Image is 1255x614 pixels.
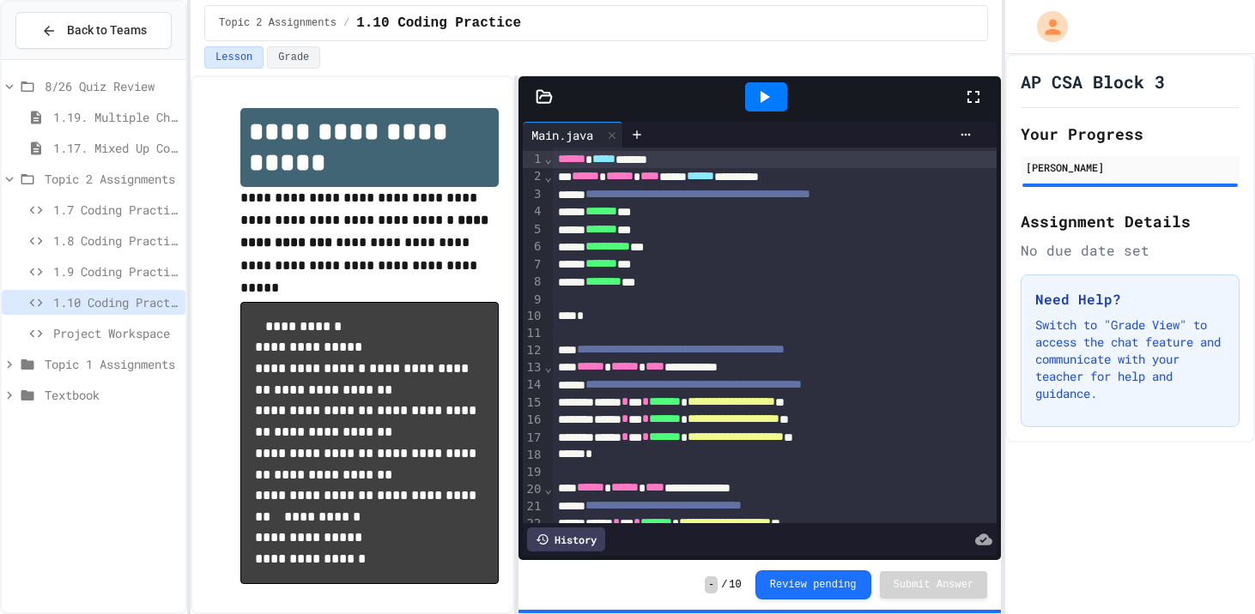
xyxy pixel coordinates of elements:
[523,430,544,447] div: 17
[523,464,544,481] div: 19
[523,126,602,144] div: Main.java
[729,578,741,592] span: 10
[53,324,179,342] span: Project Workspace
[1021,240,1240,261] div: No due date set
[523,274,544,291] div: 8
[219,16,336,30] span: Topic 2 Assignments
[45,386,179,404] span: Textbook
[543,152,552,166] span: Fold line
[1026,160,1234,175] div: [PERSON_NAME]
[523,412,544,429] div: 16
[523,151,544,168] div: 1
[527,527,605,551] div: History
[523,447,544,464] div: 18
[1021,209,1240,233] h2: Assignment Details
[53,262,179,280] span: 1.9 Coding Practice
[15,12,172,49] button: Back to Teams
[356,13,521,33] span: 1.10 Coding Practice
[45,170,179,188] span: Topic 2 Assignments
[523,376,544,394] div: 14
[523,308,544,325] div: 10
[523,221,544,238] div: 5
[45,77,179,95] span: 8/26 Quiz Review
[523,498,544,515] div: 21
[523,238,544,256] div: 6
[1021,122,1240,146] h2: Your Progress
[543,482,552,496] span: Fold line
[204,46,264,69] button: Lesson
[523,292,544,309] div: 9
[53,232,179,250] span: 1.8 Coding Practice
[523,394,544,412] div: 15
[53,108,179,126] span: 1.19. Multiple Choice Exercises for Unit 1a (1.1-1.6)
[523,203,544,220] div: 4
[53,201,179,219] span: 1.7 Coding Practice
[705,576,718,593] span: -
[267,46,320,69] button: Grade
[523,325,544,342] div: 11
[894,578,974,592] span: Submit Answer
[523,256,544,274] div: 7
[523,122,623,147] div: Main.java
[45,355,179,373] span: Topic 1 Assignments
[721,578,727,592] span: /
[1019,7,1072,46] div: My Account
[1021,69,1165,93] h1: AP CSA Block 3
[523,168,544,185] div: 2
[53,293,179,311] span: 1.10 Coding Practice
[343,16,349,30] span: /
[1035,289,1225,310] h3: Need Help?
[67,21,147,39] span: Back to Teams
[523,342,544,359] div: 12
[755,570,871,599] button: Review pending
[523,359,544,376] div: 13
[543,360,552,374] span: Fold line
[523,515,544,533] div: 22
[543,170,552,184] span: Fold line
[53,139,179,157] span: 1.17. Mixed Up Code Practice 1.1-1.6
[1035,316,1225,402] p: Switch to "Grade View" to access the chat feature and communicate with your teacher for help and ...
[523,481,544,498] div: 20
[523,186,544,203] div: 3
[880,571,988,599] button: Submit Answer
